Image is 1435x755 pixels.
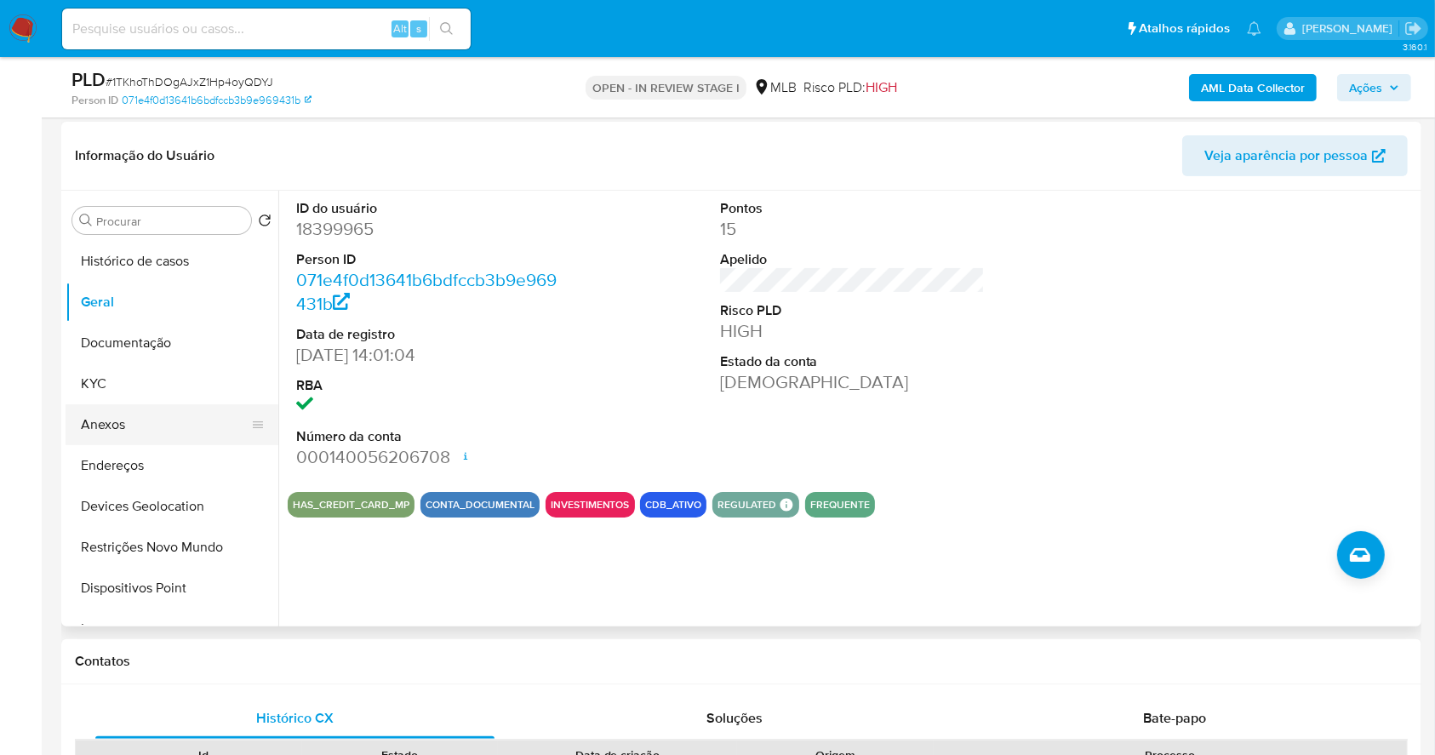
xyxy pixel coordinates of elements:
[720,301,986,320] dt: Risco PLD
[866,77,897,97] span: HIGH
[71,93,118,108] b: Person ID
[706,708,763,728] span: Soluções
[296,343,562,367] dd: [DATE] 14:01:04
[296,445,562,469] dd: 000140056206708
[1337,74,1411,101] button: Ações
[296,325,562,344] dt: Data de registro
[296,217,562,241] dd: 18399965
[1143,708,1206,728] span: Bate-papo
[66,404,265,445] button: Anexos
[296,267,557,316] a: 071e4f0d13641b6bdfccb3b9e969431b
[66,527,278,568] button: Restrições Novo Mundo
[1349,74,1382,101] span: Ações
[416,20,421,37] span: s
[720,217,986,241] dd: 15
[1189,74,1317,101] button: AML Data Collector
[720,370,986,394] dd: [DEMOGRAPHIC_DATA]
[256,708,334,728] span: Histórico CX
[66,323,278,363] button: Documentação
[1204,135,1368,176] span: Veja aparência por pessoa
[296,427,562,446] dt: Número da conta
[66,609,278,649] button: Items
[75,147,214,164] h1: Informação do Usuário
[1247,21,1261,36] a: Notificações
[586,76,746,100] p: OPEN - IN REVIEW STAGE I
[66,363,278,404] button: KYC
[1182,135,1408,176] button: Veja aparência por pessoa
[720,319,986,343] dd: HIGH
[1302,20,1398,37] p: carla.siqueira@mercadolivre.com
[393,20,407,37] span: Alt
[753,78,797,97] div: MLB
[1404,20,1422,37] a: Sair
[66,486,278,527] button: Devices Geolocation
[66,568,278,609] button: Dispositivos Point
[720,199,986,218] dt: Pontos
[66,241,278,282] button: Histórico de casos
[296,199,562,218] dt: ID do usuário
[296,250,562,269] dt: Person ID
[429,17,464,41] button: search-icon
[79,214,93,227] button: Procurar
[62,18,471,40] input: Pesquise usuários ou casos...
[71,66,106,93] b: PLD
[106,73,273,90] span: # 1TKhoThDOgAJxZ1Hp4oyQDYJ
[96,214,244,229] input: Procurar
[1139,20,1230,37] span: Atalhos rápidos
[258,214,272,232] button: Retornar ao pedido padrão
[803,78,897,97] span: Risco PLD:
[75,653,1408,670] h1: Contatos
[1403,40,1426,54] span: 3.160.1
[1201,74,1305,101] b: AML Data Collector
[720,352,986,371] dt: Estado da conta
[122,93,312,108] a: 071e4f0d13641b6bdfccb3b9e969431b
[66,282,278,323] button: Geral
[66,445,278,486] button: Endereços
[296,376,562,395] dt: RBA
[720,250,986,269] dt: Apelido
